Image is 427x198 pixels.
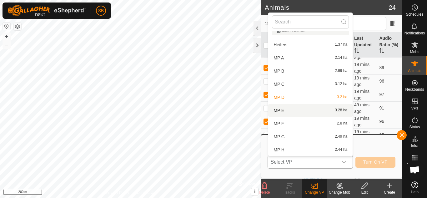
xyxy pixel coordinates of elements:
[354,62,369,74] span: 27 Aug 2025, 8:34 am
[106,190,129,195] a: Privacy Policy
[405,88,424,91] span: Neckbands
[379,79,384,84] span: 96
[405,160,424,179] a: Open chat
[274,69,284,73] span: MP B
[335,43,347,47] span: 1.37 ha
[274,108,284,113] span: MP E
[274,82,284,86] span: MP C
[337,121,347,126] span: 2.8 ha
[274,56,284,60] span: MP A
[363,160,388,165] span: Turn On VP
[251,188,258,195] button: i
[268,38,353,51] li: Heifers
[354,102,369,114] span: 27 Aug 2025, 8:04 am
[274,148,284,152] span: MP H
[268,91,353,104] li: MP D
[335,108,347,113] span: 3.28 ha
[254,189,255,194] span: i
[268,78,353,90] li: MP C
[352,190,377,195] div: Edit
[337,95,347,99] span: 3.2 ha
[389,3,396,12] span: 24
[327,190,352,195] div: Change Mob
[3,23,10,30] button: Reset Map
[406,13,423,16] span: Schedules
[259,190,270,195] span: Delete
[354,75,369,87] span: 27 Aug 2025, 8:34 am
[354,89,369,100] span: 27 Aug 2025, 8:33 am
[402,179,427,196] a: Help
[411,106,418,110] span: VPs
[335,69,347,73] span: 2.99 ha
[379,92,384,97] span: 97
[274,43,287,47] span: Heifers
[277,190,302,195] div: Tracks
[268,144,353,156] li: MP H
[272,15,349,28] input: Search
[3,41,10,48] button: –
[404,31,425,35] span: Notifications
[409,125,420,129] span: Status
[352,33,377,58] th: Last Updated
[379,119,384,124] span: 96
[354,129,369,141] span: 27 Aug 2025, 8:34 am
[335,148,347,152] span: 2.44 ha
[411,144,418,148] span: Infra
[379,132,384,137] span: 95
[354,116,369,127] span: 27 Aug 2025, 8:34 am
[379,105,384,110] span: 91
[8,5,86,16] img: Gallagher Logo
[3,33,10,40] button: +
[335,135,347,139] span: 2.49 ha
[274,121,284,126] span: MP F
[274,135,285,139] span: MP G
[265,4,389,11] h2: Animals
[335,56,347,60] span: 2.14 ha
[268,104,353,117] li: MP E
[268,65,353,77] li: MP B
[355,157,395,168] button: Turn On VP
[265,20,310,27] span: 19 selected of 24
[137,190,155,195] a: Contact Us
[354,49,359,54] p-sorticon: Activate to sort
[268,156,337,168] span: Select VP
[407,163,422,166] span: Heatmap
[268,117,353,130] li: MP F
[410,50,419,54] span: Mobs
[268,52,353,64] li: MP A
[377,190,402,195] div: Create
[335,82,347,86] span: 3.12 ha
[338,156,350,168] div: dropdown trigger
[302,190,327,195] div: Change VP
[274,95,284,99] span: MP D
[411,190,419,194] span: Help
[379,49,384,54] p-sorticon: Activate to sort
[98,8,104,14] span: SB
[14,23,21,30] button: Map Layers
[277,29,344,33] div: Main Pasture
[354,48,369,60] span: 27 Aug 2025, 8:34 am
[408,69,421,73] span: Animals
[377,33,402,58] th: Audio Ratio (%)
[379,65,384,70] span: 89
[268,130,353,143] li: MP G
